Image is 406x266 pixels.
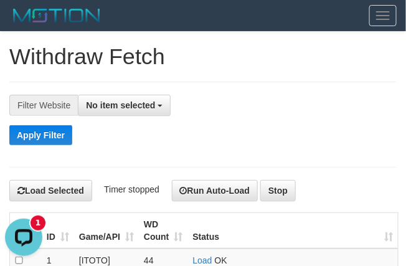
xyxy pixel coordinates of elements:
[9,95,78,116] div: Filter Website
[9,44,397,69] h1: Withdraw Fetch
[104,184,159,194] span: Timer stopped
[9,6,104,25] img: MOTION_logo.png
[187,212,399,249] th: Status: activate to sort column ascending
[144,255,154,265] span: 44
[9,125,72,145] button: Apply Filter
[172,180,258,201] button: Run Auto-Load
[215,255,227,265] span: OK
[5,5,42,42] button: Open LiveChat chat widget
[192,255,212,265] a: Load
[139,212,187,249] th: WD Count: activate to sort column ascending
[9,180,92,201] button: Load Selected
[86,100,155,110] span: No item selected
[78,95,171,116] button: No item selected
[31,2,45,17] div: New messages notification
[42,212,74,249] th: ID: activate to sort column ascending
[260,180,296,201] button: Stop
[74,212,139,249] th: Game/API: activate to sort column ascending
